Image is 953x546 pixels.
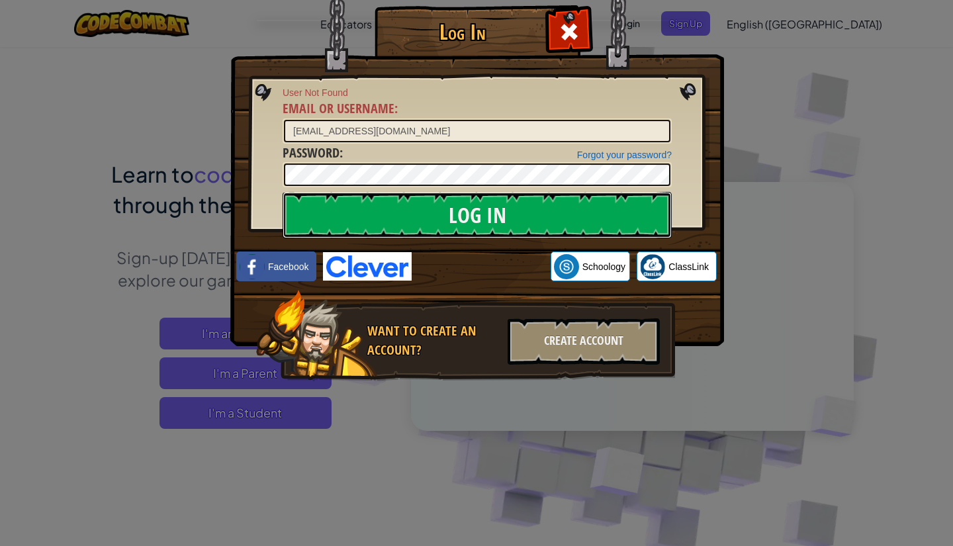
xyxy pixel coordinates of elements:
span: User Not Found [283,86,672,99]
div: Want to create an account? [367,322,500,359]
img: facebook_small.png [240,254,265,279]
h1: Log In [378,21,547,44]
label: : [283,144,343,163]
img: clever-logo-blue.png [323,252,412,281]
span: Schoology [582,260,625,273]
iframe: Botón de Acceder con Google [412,252,551,281]
span: Password [283,144,340,161]
span: Facebook [268,260,308,273]
span: Email or Username [283,99,394,117]
a: Forgot your password? [577,150,672,160]
div: Create Account [508,318,660,365]
img: schoology.png [554,254,579,279]
span: ClassLink [668,260,709,273]
img: classlink-logo-small.png [640,254,665,279]
input: Log In [283,192,672,238]
label: : [283,99,398,118]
